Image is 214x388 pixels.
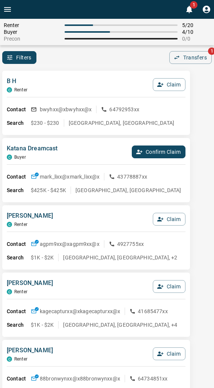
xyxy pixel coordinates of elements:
p: Contact [7,106,31,114]
p: agpm9xx@x agpm9xx@x [40,240,99,248]
div: condos.ca [7,222,12,227]
p: $230 - $230 [31,119,59,127]
div: condos.ca [7,87,12,92]
div: condos.ca [7,356,12,362]
p: $425K - $425K [31,186,66,194]
p: Contact [7,375,31,383]
p: 64792953xx [109,106,139,113]
p: Renter [14,356,27,362]
p: Renter [14,289,27,294]
button: Filters [2,51,36,64]
span: Renter [4,22,60,28]
span: Buyer [4,29,60,35]
p: 64734851xx [138,375,168,382]
button: Claim [153,78,185,91]
span: Precon [4,36,60,42]
p: Renter [14,87,27,92]
p: [PERSON_NAME] [7,279,53,288]
button: Transfers [169,51,212,64]
p: Contact [7,308,31,315]
span: 0 / 0 [182,36,210,42]
button: Profile [199,2,214,17]
p: Search [7,321,31,329]
p: bwyhxx@x bwyhxx@x [40,106,92,113]
p: 43778887xx [117,173,147,180]
p: Buyer [14,155,26,160]
p: Search [7,186,31,194]
p: B H [7,77,27,86]
button: 1 [182,2,197,17]
div: condos.ca [7,155,12,160]
button: Claim [153,347,185,360]
button: Confirm Claim [132,145,185,158]
p: Search [7,119,31,127]
p: 4927755xx [117,240,144,248]
p: [PERSON_NAME] [7,346,53,355]
p: 88bronwynxx@x 88bronwynxx@x [40,375,120,382]
p: $1K - $2K [31,321,54,329]
p: 41685477xx [138,308,168,315]
p: [GEOGRAPHIC_DATA], [GEOGRAPHIC_DATA] [69,119,174,127]
p: Contact [7,240,31,248]
p: Renter [14,222,27,227]
p: kagecapturxx@x kagecapturxx@x [40,308,120,315]
button: Claim [153,213,185,226]
p: Contact [7,173,31,181]
p: [GEOGRAPHIC_DATA], [GEOGRAPHIC_DATA] [75,186,181,194]
span: 4 / 10 [182,29,210,35]
p: $1K - $2K [31,254,54,261]
div: condos.ca [7,289,12,294]
p: Search [7,254,31,262]
p: mark_lixx@x mark_lixx@x [40,173,99,180]
span: 5 / 20 [182,22,210,28]
button: Claim [153,280,185,293]
span: 1 [190,1,197,9]
p: [GEOGRAPHIC_DATA], [GEOGRAPHIC_DATA], +2 [63,254,177,261]
p: Katana Dreamcast [7,144,57,153]
p: [GEOGRAPHIC_DATA], [GEOGRAPHIC_DATA], +4 [63,321,177,329]
p: [PERSON_NAME] [7,211,53,220]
